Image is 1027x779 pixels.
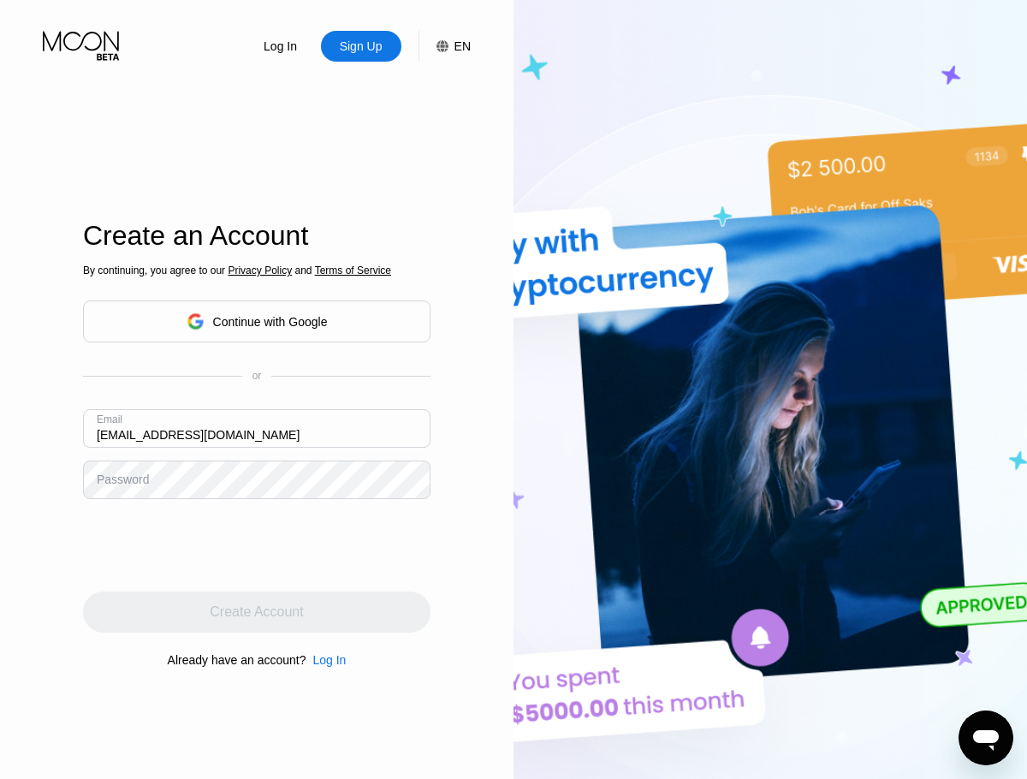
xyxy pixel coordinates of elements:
[240,31,321,62] div: Log In
[338,38,384,55] div: Sign Up
[312,653,346,667] div: Log In
[83,265,430,277] div: By continuing, you agree to our
[321,31,401,62] div: Sign Up
[213,315,328,329] div: Continue with Google
[315,265,391,277] span: Terms of Service
[228,265,292,277] span: Privacy Policy
[959,711,1013,765] iframe: Button to launch messaging window
[454,39,471,53] div: EN
[252,370,262,382] div: or
[168,653,306,667] div: Already have an account?
[306,653,346,667] div: Log In
[83,220,430,252] div: Create an Account
[97,413,122,425] div: Email
[97,473,149,486] div: Password
[83,300,430,342] div: Continue with Google
[83,512,343,579] iframe: reCAPTCHA
[262,38,299,55] div: Log In
[292,265,315,277] span: and
[419,31,471,62] div: EN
